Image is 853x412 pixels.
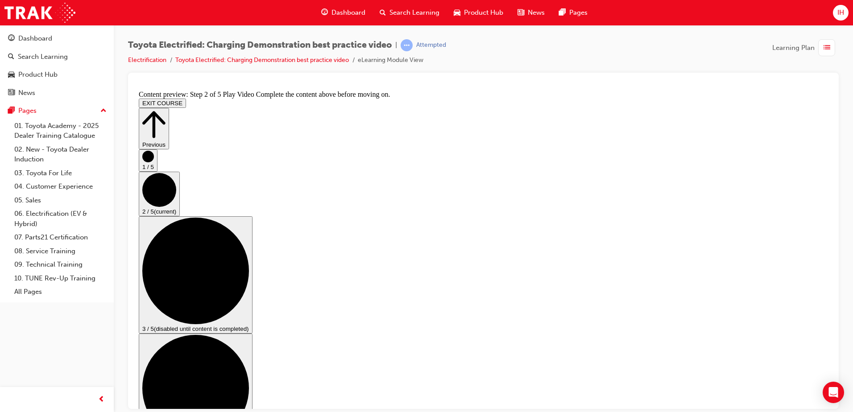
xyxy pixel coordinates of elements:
[128,40,392,50] span: Toyota Electrified: Charging Demonstration best practice video
[8,89,15,97] span: news-icon
[447,4,510,22] a: car-iconProduct Hub
[11,143,110,166] a: 02. New - Toyota Dealer Induction
[358,55,423,66] li: eLearning Module View
[4,29,110,103] button: DashboardSearch LearningProduct HubNews
[128,56,166,64] a: Electrification
[8,71,15,79] span: car-icon
[772,39,839,56] button: Learning Plan
[8,107,15,115] span: pages-icon
[175,56,349,64] a: Toyota Electrified: Charging Demonstration best practice video
[321,7,328,18] span: guage-icon
[18,33,52,44] div: Dashboard
[823,382,844,403] div: Open Intercom Messenger
[4,62,22,85] button: 1 / 5
[559,7,566,18] span: pages-icon
[18,106,37,116] div: Pages
[4,85,110,101] a: News
[837,8,844,18] span: IH
[510,4,552,22] a: news-iconNews
[389,8,439,18] span: Search Learning
[464,8,503,18] span: Product Hub
[18,70,58,80] div: Product Hub
[395,40,397,50] span: |
[4,4,693,12] div: Content preview: Step 2 of 5 Play Video Complete the content above before moving on.
[8,35,15,43] span: guage-icon
[4,85,45,129] button: 2 / 5(current)
[7,77,19,83] span: 1 / 5
[11,244,110,258] a: 08. Service Training
[416,41,446,49] div: Attempted
[454,7,460,18] span: car-icon
[11,258,110,272] a: 09. Technical Training
[11,166,110,180] a: 03. Toyota For Life
[7,54,30,61] span: Previous
[373,4,447,22] a: search-iconSearch Learning
[98,394,105,405] span: prev-icon
[18,88,35,98] div: News
[100,105,107,117] span: up-icon
[314,4,373,22] a: guage-iconDashboard
[518,7,524,18] span: news-icon
[4,30,110,47] a: Dashboard
[833,5,849,21] button: IH
[11,285,110,299] a: All Pages
[4,66,110,83] a: Product Hub
[4,129,117,247] button: 3 / 5(disabled until content is completed)
[11,207,110,231] a: 06. Electrification (EV & Hybrid)
[380,7,386,18] span: search-icon
[11,119,110,143] a: 01. Toyota Academy - 2025 Dealer Training Catalogue
[4,49,110,65] a: Search Learning
[331,8,365,18] span: Dashboard
[772,43,815,53] span: Learning Plan
[4,12,51,21] button: EXIT COURSE
[7,239,19,245] span: 3 / 5
[4,21,34,62] button: Previous
[528,8,545,18] span: News
[11,231,110,244] a: 07. Parts21 Certification
[7,121,19,128] span: 2 / 5
[569,8,588,18] span: Pages
[4,103,110,119] button: Pages
[552,4,595,22] a: pages-iconPages
[8,53,14,61] span: search-icon
[824,42,830,54] span: list-icon
[18,52,68,62] div: Search Learning
[401,39,413,51] span: learningRecordVerb_ATTEMPT-icon
[4,3,75,23] img: Trak
[11,194,110,207] a: 05. Sales
[11,272,110,285] a: 10. TUNE Rev-Up Training
[11,180,110,194] a: 04. Customer Experience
